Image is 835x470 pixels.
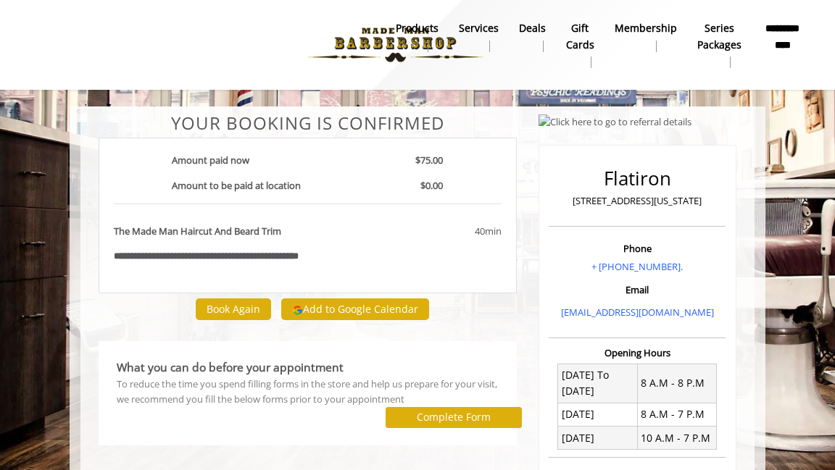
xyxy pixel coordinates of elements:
[459,20,499,36] b: Services
[591,260,683,273] a: + [PHONE_NUMBER].
[396,20,439,36] b: products
[558,364,637,403] td: [DATE] To [DATE]
[99,114,517,133] center: Your Booking is confirmed
[117,377,499,407] div: To reduce the time you spend filling forms in the store and help us prepare for your visit, we re...
[605,18,687,56] a: MembershipMembership
[386,18,449,56] a: Productsproducts
[519,20,546,36] b: Deals
[420,179,443,192] b: $0.00
[561,306,714,319] a: [EMAIL_ADDRESS][DOMAIN_NAME]
[417,411,491,423] label: Complete Form
[415,154,443,167] b: $75.00
[296,5,495,85] img: Made Man Barbershop logo
[556,18,605,72] a: Gift cardsgift cards
[558,403,637,427] td: [DATE]
[117,359,344,375] b: What you can do before your appointment
[281,298,429,320] button: Add to Google Calendar
[637,403,716,427] td: 8 A.M - 7 P.M
[449,18,509,56] a: ServicesServices
[566,20,594,53] b: gift cards
[172,154,249,167] b: Amount paid now
[114,224,281,239] b: The Made Man Haircut And Beard Trim
[386,407,522,428] button: Complete Form
[386,224,501,239] div: 40min
[509,18,556,56] a: DealsDeals
[615,20,677,36] b: Membership
[539,114,691,130] img: Click here to go to referral details
[552,285,722,295] h3: Email
[637,427,716,450] td: 10 A.M - 7 P.M
[637,364,716,403] td: 8 A.M - 8 P.M
[687,18,752,72] a: Series packagesSeries packages
[549,348,726,358] h3: Opening Hours
[172,179,301,192] b: Amount to be paid at location
[552,243,722,253] h3: Phone
[558,427,637,450] td: [DATE]
[552,193,722,209] p: [STREET_ADDRESS][US_STATE]
[697,20,741,53] b: Series packages
[196,298,271,319] button: Book Again
[552,168,722,189] h2: Flatiron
